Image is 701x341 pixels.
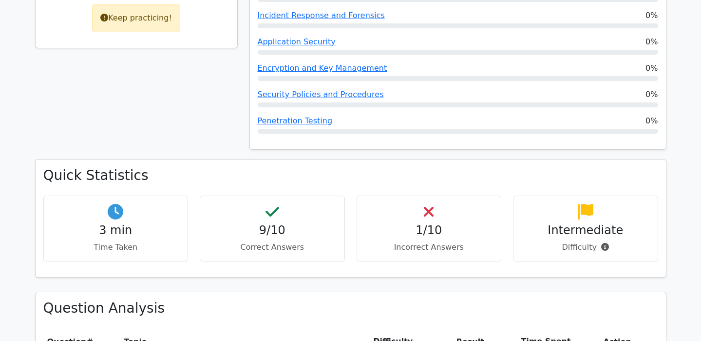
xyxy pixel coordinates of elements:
span: 0% [645,62,658,74]
a: Security Policies and Procedures [258,90,384,99]
h4: 1/10 [365,223,493,238]
a: Incident Response and Forensics [258,11,385,20]
h4: Intermediate [521,223,650,238]
h3: Quick Statistics [43,167,658,184]
h4: 3 min [52,223,180,238]
h4: 9/10 [208,223,337,238]
span: 0% [645,115,658,127]
div: Keep practicing! [92,4,180,32]
span: 0% [645,10,658,21]
a: Encryption and Key Management [258,63,387,73]
a: Penetration Testing [258,116,333,125]
span: 0% [645,89,658,100]
span: 0% [645,36,658,48]
p: Time Taken [52,241,180,253]
a: Application Security [258,37,336,46]
p: Correct Answers [208,241,337,253]
p: Difficulty [521,241,650,253]
p: Incorrect Answers [365,241,493,253]
h3: Question Analysis [43,300,658,317]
